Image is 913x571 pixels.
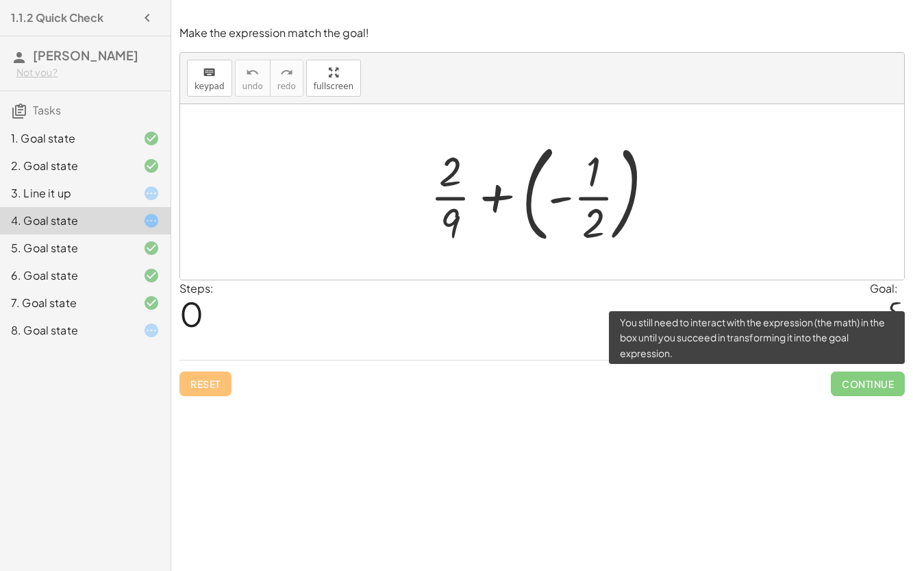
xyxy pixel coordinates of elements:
[179,281,214,295] label: Steps:
[246,64,259,81] i: undo
[143,185,160,202] i: Task started.
[143,240,160,256] i: Task finished and correct.
[11,10,103,26] h4: 1.1.2 Quick Check
[870,280,905,297] div: Goal:
[306,60,361,97] button: fullscreen
[242,82,263,91] span: undo
[179,25,905,41] p: Make the expression match the goal!
[143,267,160,284] i: Task finished and correct.
[11,130,121,147] div: 1. Goal state
[203,64,216,81] i: keyboard
[33,103,61,117] span: Tasks
[179,293,203,335] span: 0
[11,322,121,339] div: 8. Goal state
[187,60,232,97] button: keyboardkeypad
[143,295,160,311] i: Task finished and correct.
[143,158,160,174] i: Task finished and correct.
[280,64,293,81] i: redo
[33,47,138,63] span: [PERSON_NAME]
[143,130,160,147] i: Task finished and correct.
[11,212,121,229] div: 4. Goal state
[143,322,160,339] i: Task started.
[11,295,121,311] div: 7. Goal state
[277,82,296,91] span: redo
[11,185,121,202] div: 3. Line it up
[195,82,225,91] span: keypad
[143,212,160,229] i: Task started.
[235,60,271,97] button: undoundo
[11,267,121,284] div: 6. Goal state
[16,66,160,80] div: Not you?
[11,240,121,256] div: 5. Goal state
[270,60,303,97] button: redoredo
[11,158,121,174] div: 2. Goal state
[314,82,353,91] span: fullscreen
